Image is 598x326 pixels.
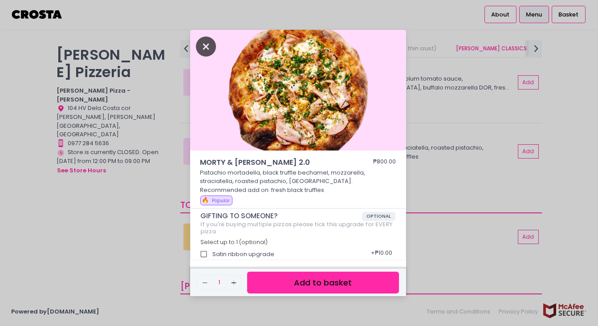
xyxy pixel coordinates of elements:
[202,196,209,204] span: 🔥
[373,157,396,168] div: ₱800.00
[196,41,216,50] button: Close
[200,238,268,246] span: Select up to 1 (optional)
[200,168,396,195] p: Pistachio mortadella, black truffle bechamel, mozzarella, straciatella, roasted pistachio, [GEOGR...
[368,246,395,263] div: + ₱10.00
[362,212,395,221] span: OPTIONAL
[190,30,406,151] img: MORTY & ELLA 2.0
[200,157,347,168] span: MORTY & [PERSON_NAME] 2.0
[247,272,399,293] button: Add to basket
[212,197,230,204] span: Popular
[200,212,362,220] span: GIFTING TO SOMEONE?
[200,221,395,235] div: If you're buying multiple pizzas please tick this upgrade for EVERY pizza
